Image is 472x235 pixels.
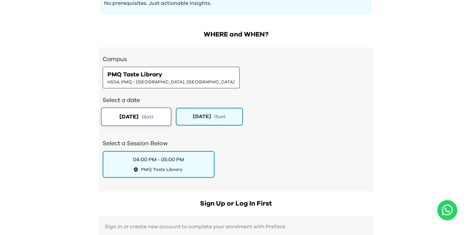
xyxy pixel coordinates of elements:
span: PMQ Taste Library [107,70,162,79]
button: [DATE](Sat) [101,107,171,126]
h2: Sign Up or Log In First [99,199,373,209]
p: Sign in or create new account to complete your enrolment with Preface [103,224,370,230]
h2: Select a date [103,96,370,105]
span: [DATE] [193,113,211,120]
span: H504, PMQ - [GEOGRAPHIC_DATA], [GEOGRAPHIC_DATA] [107,79,235,85]
span: ( Sat ) [141,113,153,120]
button: 04:00 PM - 05:00 PMPMQ Taste Library [103,151,215,178]
span: ( Sun ) [214,114,225,120]
button: [DATE](Sun) [176,108,243,126]
button: Open WhatsApp chat [437,200,457,220]
a: Chat with us on WhatsApp [437,200,457,220]
span: PMQ Taste Library [141,166,182,172]
h2: Select a Session Below [103,139,370,148]
h3: Campus [103,55,370,64]
h2: WHERE and WHEN? [99,29,373,40]
div: 04:00 PM - 05:00 PM [133,156,184,163]
span: [DATE] [119,112,138,120]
